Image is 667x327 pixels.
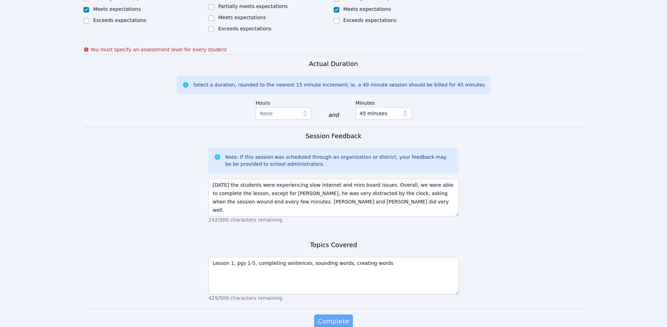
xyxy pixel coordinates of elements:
[208,295,459,302] p: 429/500 characters remaining
[305,131,361,141] h3: Session Feedback
[360,109,387,118] span: 45 minutes
[343,6,391,12] label: Meets expectations
[208,179,459,216] textarea: [DATE] the students were experiencing slow internet and miro board issues. Overall, we were able ...
[93,17,146,23] label: Exceeds expectations
[90,46,227,53] p: You must specify an assessment level for every student
[328,111,339,119] div: and
[208,257,459,295] textarea: Lesson 1, pgs 1-5, completing sentences, sounding words, creating words
[218,26,271,31] label: Exceeds expectations
[309,59,358,69] h3: Actual Duration
[218,3,288,9] label: Partially meets expectations
[255,107,311,120] button: None
[343,17,397,23] label: Exceeds expectations
[310,240,357,250] h3: Topics Covered
[260,111,273,116] span: None
[356,97,412,107] label: Minutes
[225,154,453,168] div: Note: If this session was scheduled through an organization or district, your feedback may be be ...
[318,317,349,326] span: Complete
[193,81,485,88] div: Select a duration, rounded to the nearest 15 minute increment; ie, a 40 minute session should be ...
[208,216,459,223] p: 242/500 characters remaining
[93,6,141,12] label: Meets expectations
[255,97,311,107] label: Hours
[356,107,412,120] button: 45 minutes
[218,15,266,20] label: Meets expectations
